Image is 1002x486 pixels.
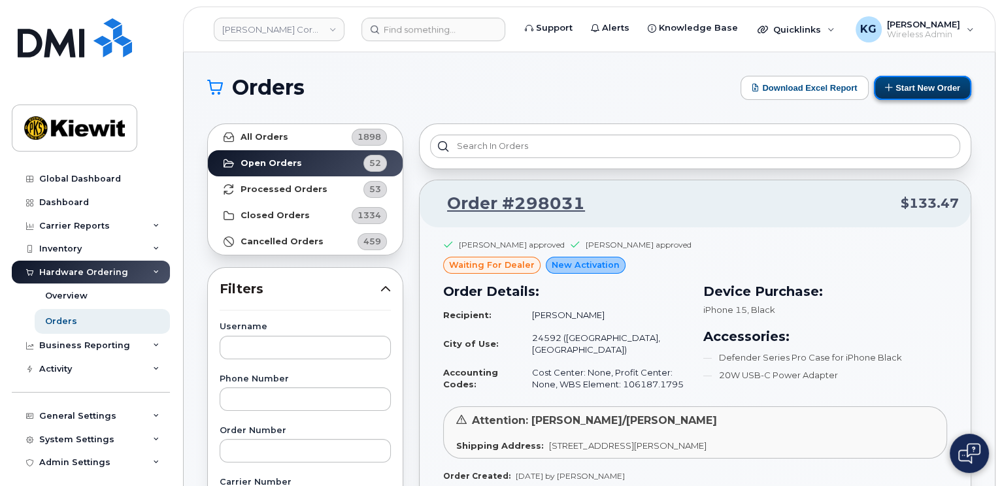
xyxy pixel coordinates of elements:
[520,361,687,396] td: Cost Center: None, Profit Center: None, WBS Element: 106187.1795
[703,327,948,346] h3: Accessories:
[363,235,381,248] span: 459
[549,440,707,451] span: [STREET_ADDRESS][PERSON_NAME]
[430,135,960,158] input: Search in orders
[443,471,510,481] strong: Order Created:
[456,440,544,451] strong: Shipping Address:
[516,471,625,481] span: [DATE] by [PERSON_NAME]
[443,367,498,390] strong: Accounting Codes:
[958,443,980,464] img: Open chat
[552,259,620,271] span: New Activation
[703,282,948,301] h3: Device Purchase:
[703,351,948,364] li: Defender Series Pro Case for iPhone Black
[520,304,687,327] td: [PERSON_NAME]
[241,158,302,169] strong: Open Orders
[449,259,535,271] span: waiting for dealer
[741,76,869,100] button: Download Excel Report
[369,157,381,169] span: 52
[208,229,403,255] a: Cancelled Orders459
[747,304,775,315] span: , Black
[443,310,492,320] strong: Recipient:
[220,427,391,435] label: Order Number
[241,236,324,247] strong: Cancelled Orders
[369,183,381,195] span: 53
[232,78,305,97] span: Orders
[220,375,391,383] label: Phone Number
[358,131,381,143] span: 1898
[703,304,747,315] span: iPhone 15
[241,210,310,221] strong: Closed Orders
[443,338,499,349] strong: City of Use:
[208,150,403,176] a: Open Orders52
[443,282,688,301] h3: Order Details:
[459,239,565,250] div: [PERSON_NAME] approved
[208,124,403,150] a: All Orders1898
[241,132,288,142] strong: All Orders
[208,202,403,229] a: Closed Orders1334
[472,414,717,427] span: Attention: [PERSON_NAME]/[PERSON_NAME]
[358,209,381,221] span: 1334
[586,239,692,250] div: [PERSON_NAME] approved
[220,280,380,299] span: Filters
[520,327,687,361] td: 24592 ([GEOGRAPHIC_DATA], [GEOGRAPHIC_DATA])
[241,184,327,195] strong: Processed Orders
[431,192,585,216] a: Order #298031
[208,176,403,202] a: Processed Orders53
[874,76,971,100] button: Start New Order
[901,194,959,213] span: $133.47
[703,369,948,381] li: 20W USB-C Power Adapter
[220,323,391,331] label: Username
